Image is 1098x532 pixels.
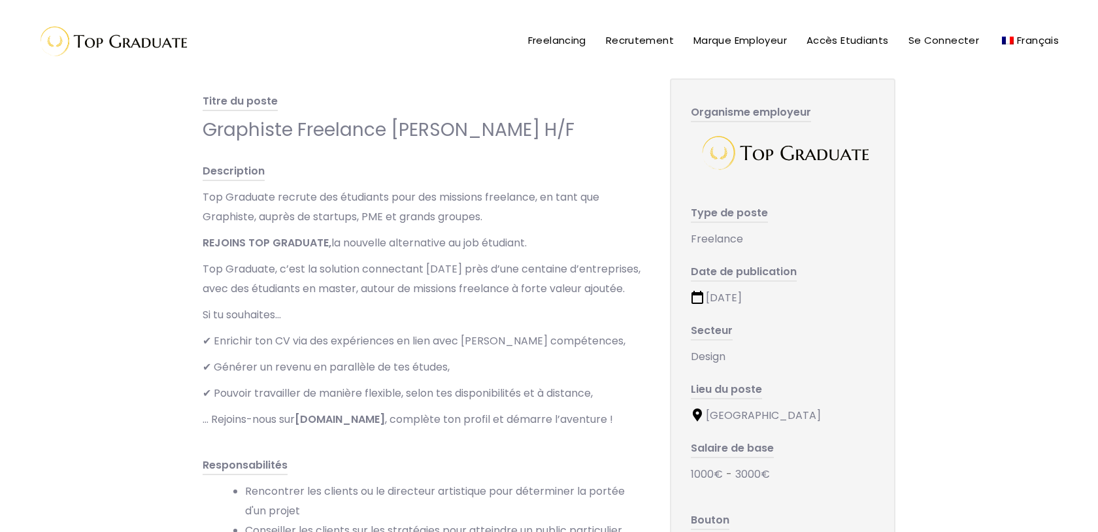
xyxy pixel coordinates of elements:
div: Graphiste Freelance [PERSON_NAME] H/F [203,118,644,142]
p: ✔ Enrichir ton CV via des expériences en lien avec [PERSON_NAME] compétences, [203,331,644,351]
img: Top Graduate [695,129,871,177]
p: Top Graduate, c’est la solution connectant [DATE] près d’une centaine d’entreprises, avec des étu... [203,259,644,299]
div: [DATE] [691,288,874,308]
span: Description [203,163,265,181]
p: ✔ Générer un revenu en parallèle de tes études, [203,357,644,377]
div: 1000€ 3000€ [691,465,874,484]
img: Français [1002,37,1014,44]
span: Freelancing [528,33,586,47]
p: Si tu souhaites… [203,305,644,325]
p: la nouvelle alternative au job étudiant. [203,233,644,253]
span: Organisme employeur [691,105,811,122]
span: Secteur [691,323,733,341]
span: Bouton [691,512,729,530]
li: Rencontrer les clients ou le directeur artistique pour déterminer la portée d'un projet [245,482,644,521]
span: Salaire de base [691,441,774,458]
span: Recrutement [606,33,674,47]
span: Type de poste [691,205,768,223]
img: Top Graduate [29,20,193,62]
span: Titre du poste [203,93,278,111]
span: Accès Etudiants [807,33,889,47]
div: Design [691,347,874,367]
p: Top Graduate recrute des étudiants pour des missions freelance, en tant que Graphiste, auprès de ... [203,188,644,227]
span: Se Connecter [908,33,980,47]
span: Responsabilités [203,457,288,475]
div: Freelance [691,229,874,249]
span: Français [1017,33,1059,47]
span: Lieu du poste [691,382,762,399]
div: [GEOGRAPHIC_DATA] [691,406,874,425]
span: Marque Employeur [693,33,787,47]
p: ✔ Pouvoir travailler de manière flexible, selon tes disponibilités et à distance, [203,384,644,403]
span: Date de publication [691,264,797,282]
strong: [DOMAIN_NAME] [295,412,385,427]
span: - [726,467,732,482]
p: … Rejoins-nous sur , complète ton profil et démarre l’aventure ! [203,410,644,429]
strong: REJOINS TOP GRADUATE, [203,235,331,250]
